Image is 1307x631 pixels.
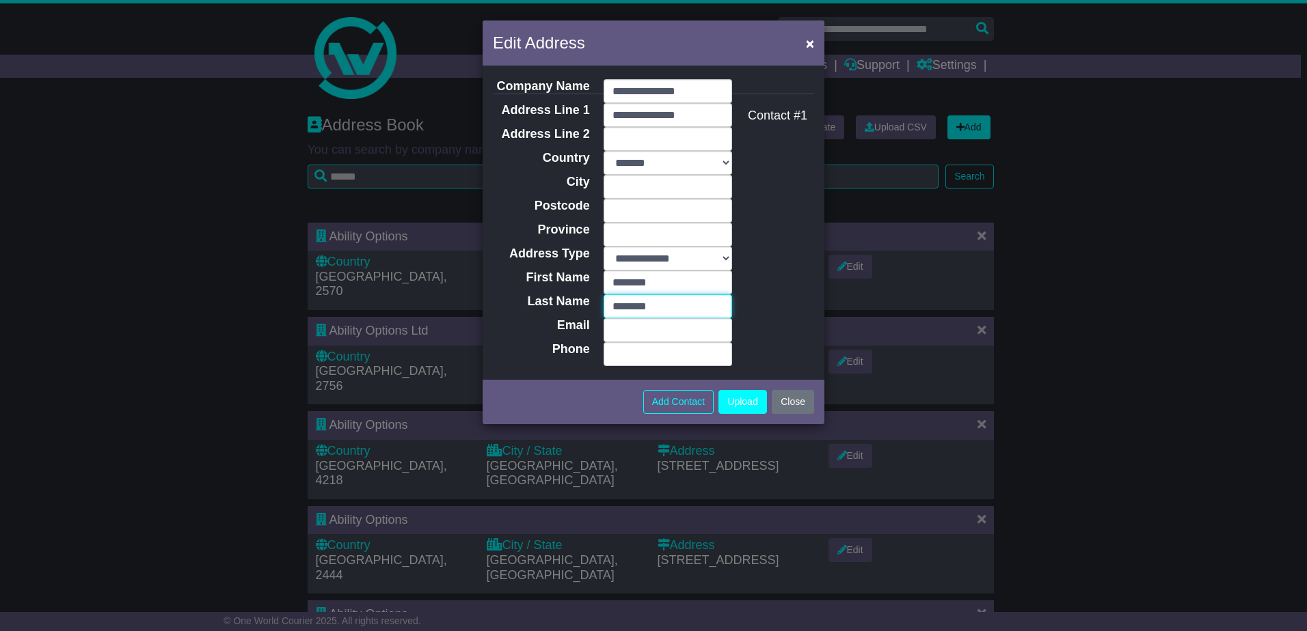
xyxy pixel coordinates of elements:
[718,390,766,414] button: Upload
[483,175,597,190] label: City
[806,36,814,51] span: ×
[483,79,597,94] label: Company Name
[483,318,597,333] label: Email
[483,199,597,214] label: Postcode
[483,270,597,285] label: First Name
[493,31,585,55] h5: Edit Address
[799,29,821,57] button: Close
[483,223,597,238] label: Province
[772,390,814,414] button: Close
[643,390,714,414] button: Add Contact
[483,151,597,166] label: Country
[483,342,597,357] label: Phone
[483,103,597,118] label: Address Line 1
[483,127,597,142] label: Address Line 2
[483,294,597,309] label: Last Name
[483,247,597,262] label: Address Type
[748,109,807,122] span: Contact #1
